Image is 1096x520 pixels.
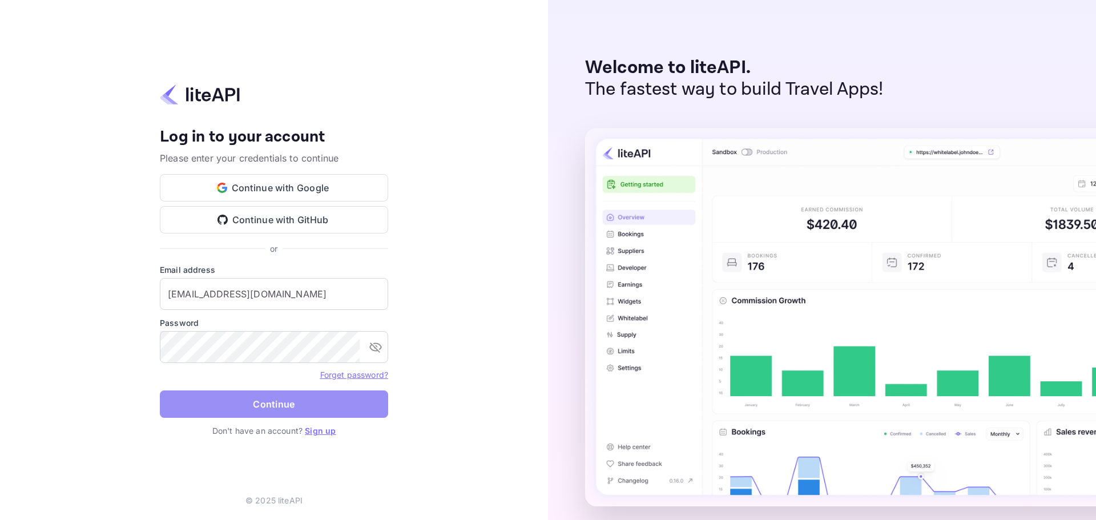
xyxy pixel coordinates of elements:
[160,206,388,233] button: Continue with GitHub
[160,278,388,310] input: Enter your email address
[320,369,388,380] a: Forget password?
[305,426,336,436] a: Sign up
[160,174,388,201] button: Continue with Google
[270,243,277,255] p: or
[160,317,388,329] label: Password
[160,151,388,165] p: Please enter your credentials to continue
[364,336,387,358] button: toggle password visibility
[160,83,240,106] img: liteapi
[585,57,884,79] p: Welcome to liteAPI.
[160,264,388,276] label: Email address
[585,79,884,100] p: The fastest way to build Travel Apps!
[245,494,303,506] p: © 2025 liteAPI
[160,127,388,147] h4: Log in to your account
[320,370,388,380] a: Forget password?
[160,425,388,437] p: Don't have an account?
[160,390,388,418] button: Continue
